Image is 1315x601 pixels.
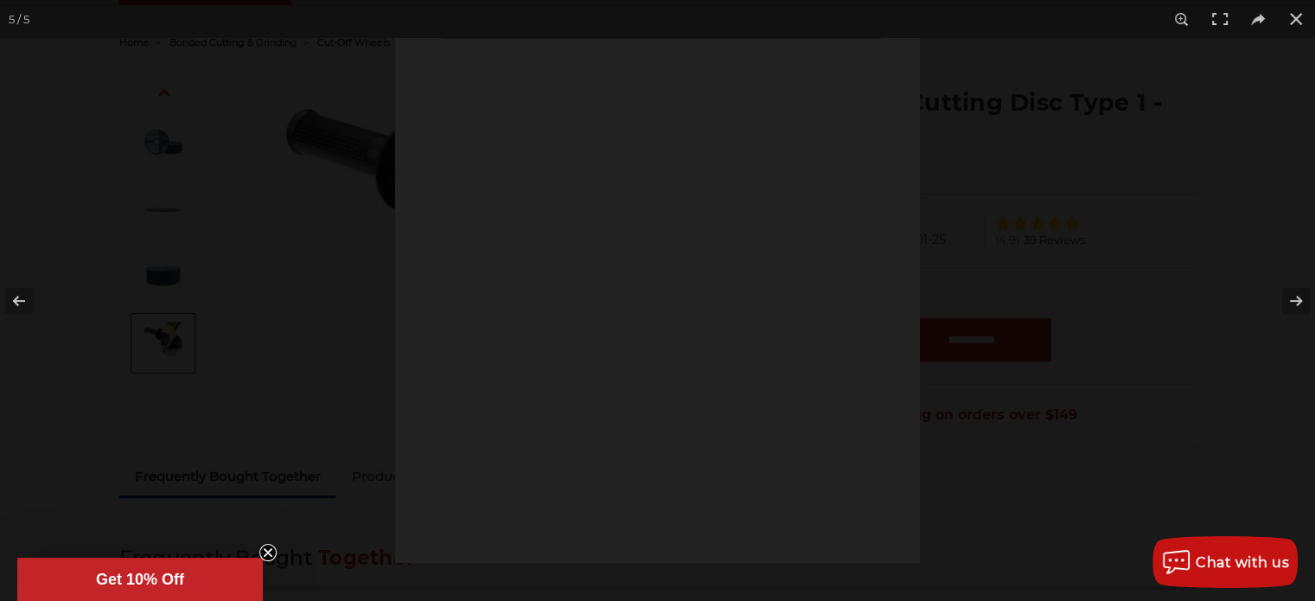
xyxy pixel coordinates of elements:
button: Chat with us [1152,536,1298,588]
button: Next (arrow right) [1254,258,1315,344]
button: Close teaser [259,544,277,561]
span: Chat with us [1196,554,1289,571]
div: Get 10% OffClose teaser [17,558,263,601]
span: Get 10% Off [96,571,184,588]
